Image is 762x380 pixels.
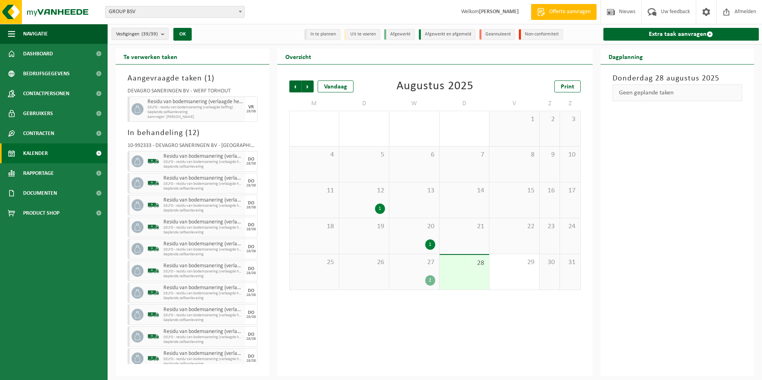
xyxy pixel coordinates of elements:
[479,29,515,40] li: Geannuleerd
[116,28,158,40] span: Vestigingen
[163,182,244,186] span: SELFD - residu van bodemsanering (verlaagde heffing)
[248,223,254,227] div: DO
[23,163,54,183] span: Rapportage
[294,186,335,195] span: 11
[561,84,574,90] span: Print
[531,4,597,20] a: Offerte aanvragen
[544,151,556,159] span: 9
[163,263,244,269] span: Residu van bodemsanering (verlaagde heffing)
[246,249,256,253] div: 28/08
[304,29,340,40] li: In te plannen
[393,222,435,231] span: 20
[246,337,256,341] div: 28/08
[248,105,254,110] div: VR
[444,222,485,231] span: 21
[116,49,185,64] h2: Te verwerken taken
[147,177,159,189] img: BL-SO-LV
[564,115,576,124] span: 3
[248,179,254,184] div: DO
[318,80,354,92] div: Vandaag
[444,186,485,195] span: 14
[246,315,256,319] div: 28/08
[564,222,576,231] span: 24
[393,151,435,159] span: 6
[425,239,435,250] div: 1
[493,222,535,231] span: 22
[163,307,244,313] span: Residu van bodemsanering (verlaagde heffing)
[246,184,256,188] div: 28/08
[397,80,473,92] div: Augustus 2025
[393,186,435,195] span: 13
[128,143,257,151] div: 10-992333 - DEVAGRO SANERINGEN BV - [GEOGRAPHIC_DATA] [GEOGRAPHIC_DATA] - [GEOGRAPHIC_DATA]
[246,206,256,210] div: 28/08
[564,186,576,195] span: 17
[141,31,158,37] count: (39/39)
[23,123,54,143] span: Contracten
[163,329,244,335] span: Residu van bodemsanering (verlaagde heffing)
[23,183,57,203] span: Documenten
[440,96,490,111] td: D
[23,203,59,223] span: Product Shop
[248,245,254,249] div: DO
[147,155,159,167] img: BL-SO-LV
[246,293,256,297] div: 28/08
[163,153,244,160] span: Residu van bodemsanering (verlaagde heffing)
[519,29,563,40] li: Non-conformiteit
[479,9,519,15] strong: [PERSON_NAME]
[23,64,70,84] span: Bedrijfsgegevens
[163,247,244,252] span: SELFD - residu van bodemsanering (verlaagde heffing)
[106,6,244,18] span: GROUP BSV
[173,28,192,41] button: OK
[248,266,254,271] div: DO
[23,84,69,104] span: Contactpersonen
[294,151,335,159] span: 4
[163,335,244,340] span: SELFD - residu van bodemsanering (verlaagde heffing)
[343,186,385,195] span: 12
[163,197,244,204] span: Residu van bodemsanering (verlaagde heffing)
[540,96,560,111] td: Z
[188,129,197,137] span: 12
[493,151,535,159] span: 8
[248,354,254,359] div: DO
[294,258,335,267] span: 25
[343,151,385,159] span: 5
[147,115,244,119] span: Aanvrager: [PERSON_NAME]
[23,44,53,64] span: Dashboard
[147,265,159,277] img: BL-SO-LV
[444,151,485,159] span: 7
[544,186,556,195] span: 16
[23,104,53,123] span: Gebruikers
[207,74,212,82] span: 1
[163,252,244,257] span: Geplande zelfaanlevering
[246,359,256,363] div: 28/08
[384,29,415,40] li: Afgewerkt
[163,186,244,191] span: Geplande zelfaanlevering
[23,24,48,44] span: Navigatie
[493,115,535,124] span: 1
[375,204,385,214] div: 1
[163,241,244,247] span: Residu van bodemsanering (verlaagde heffing)
[493,258,535,267] span: 29
[23,143,48,163] span: Kalender
[389,96,440,111] td: W
[163,225,244,230] span: SELFD - residu van bodemsanering (verlaagde heffing)
[163,230,244,235] span: Geplande zelfaanlevering
[163,160,244,165] span: SELFD - residu van bodemsanering (verlaagde heffing)
[246,227,256,231] div: 28/08
[163,175,244,182] span: Residu van bodemsanering (verlaagde heffing)
[564,258,576,267] span: 31
[613,72,742,84] h3: Donderdag 28 augustus 2025
[163,291,244,296] span: SELFD - residu van bodemsanering (verlaagde heffing)
[163,340,244,345] span: Geplande zelfaanlevering
[147,309,159,321] img: BL-SO-LV
[112,28,169,40] button: Vestigingen(39/39)
[248,310,254,315] div: DO
[294,222,335,231] span: 18
[128,88,257,96] div: DEVAGRO SANERINGEN BV - WERF TORHOUT
[547,8,593,16] span: Offerte aanvragen
[163,318,244,323] span: Geplande zelfaanlevering
[544,222,556,231] span: 23
[544,258,556,267] span: 30
[544,115,556,124] span: 2
[419,29,475,40] li: Afgewerkt en afgemeld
